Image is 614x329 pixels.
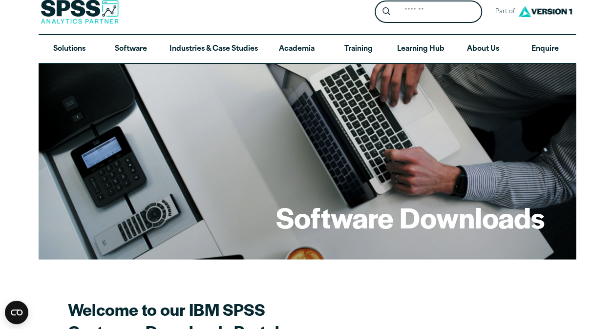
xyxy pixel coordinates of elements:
button: Open CMP widget [5,301,28,324]
a: Training [327,35,389,63]
button: Search magnifying glass icon [377,3,395,21]
a: About Us [452,35,514,63]
form: Site Header Search Form [375,0,482,23]
svg: Search magnifying glass icon [382,7,390,16]
a: Solutions [39,35,100,63]
a: Software [100,35,162,63]
h1: Software Downloads [276,198,545,236]
a: Industries & Case Studies [162,35,266,63]
a: Academia [266,35,327,63]
span: Part of [490,5,516,19]
a: Enquire [514,35,575,63]
nav: Desktop version of site main menu [39,35,576,63]
img: Version1 Logo [516,2,574,21]
a: Learning Hub [389,35,452,63]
